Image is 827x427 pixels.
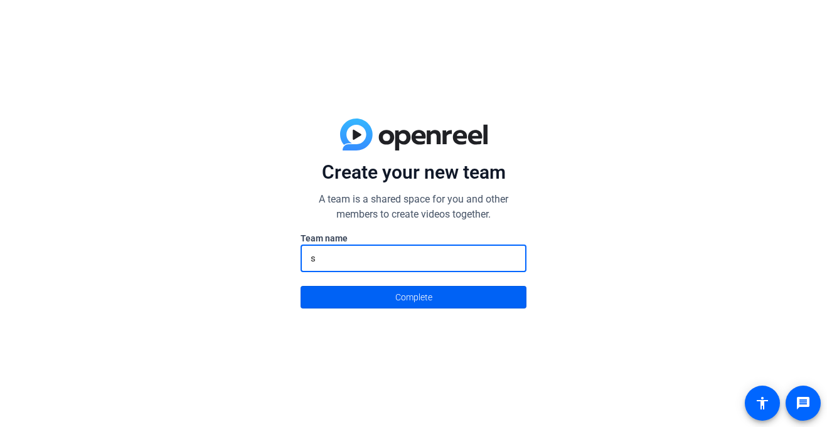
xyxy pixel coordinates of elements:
p: Create your new team [301,161,526,184]
mat-icon: message [796,396,811,411]
img: blue-gradient.svg [340,119,488,151]
button: Complete [301,286,526,308]
mat-icon: accessibility [755,396,770,411]
p: A team is a shared space for you and other members to create videos together. [301,192,526,222]
label: Team name [301,232,526,245]
input: Enter here [311,251,516,266]
span: Complete [395,285,432,309]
